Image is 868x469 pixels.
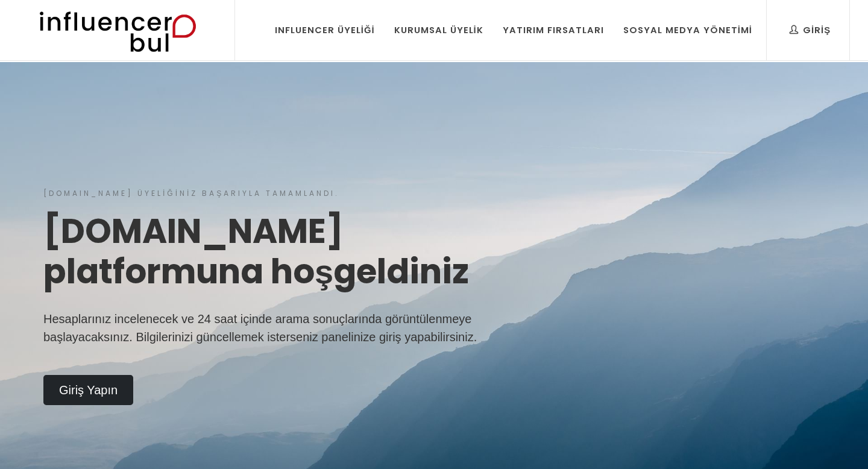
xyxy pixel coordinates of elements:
div: Giriş [790,24,831,37]
a: Giriş Yapın [43,375,133,405]
p: Hesaplarınız incelenecek ve 24 saat içinde arama sonuçlarında görüntülenmeye başlayacaksınız. Bil... [43,310,493,346]
div: Influencer Üyeliği [275,24,375,37]
h6: [DOMAIN_NAME] üyeliğiniz başarıyla tamamlandı. [43,188,493,199]
div: Kurumsal Üyelik [394,24,483,37]
div: Sosyal Medya Yönetimi [623,24,752,37]
div: Yatırım Fırsatları [503,24,604,37]
h1: [DOMAIN_NAME] platformuna hoşgeldiniz [43,211,493,292]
